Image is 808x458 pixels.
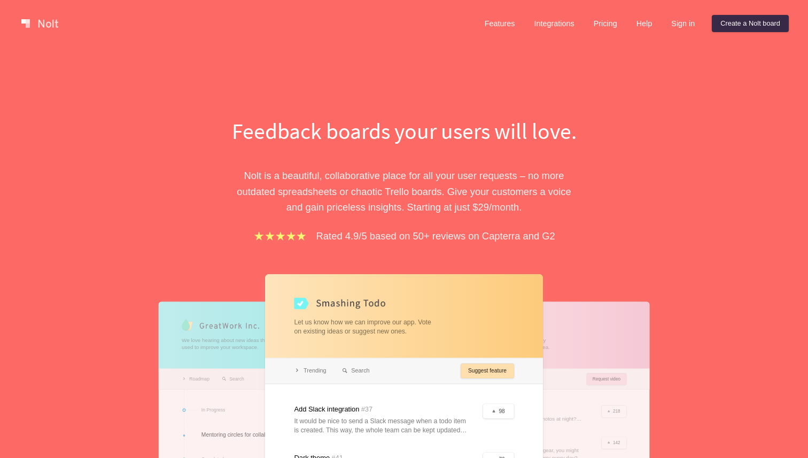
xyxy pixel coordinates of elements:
a: Create a Nolt board [712,15,789,32]
img: stars.b067e34983.png [253,230,307,242]
a: Integrations [525,15,582,32]
a: Help [628,15,661,32]
p: Nolt is a beautiful, collaborative place for all your user requests – no more outdated spreadshee... [220,168,588,215]
a: Features [476,15,524,32]
p: Rated 4.9/5 based on 50+ reviews on Capterra and G2 [316,228,555,244]
a: Sign in [663,15,703,32]
a: Pricing [585,15,626,32]
h1: Feedback boards your users will love. [220,115,588,146]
